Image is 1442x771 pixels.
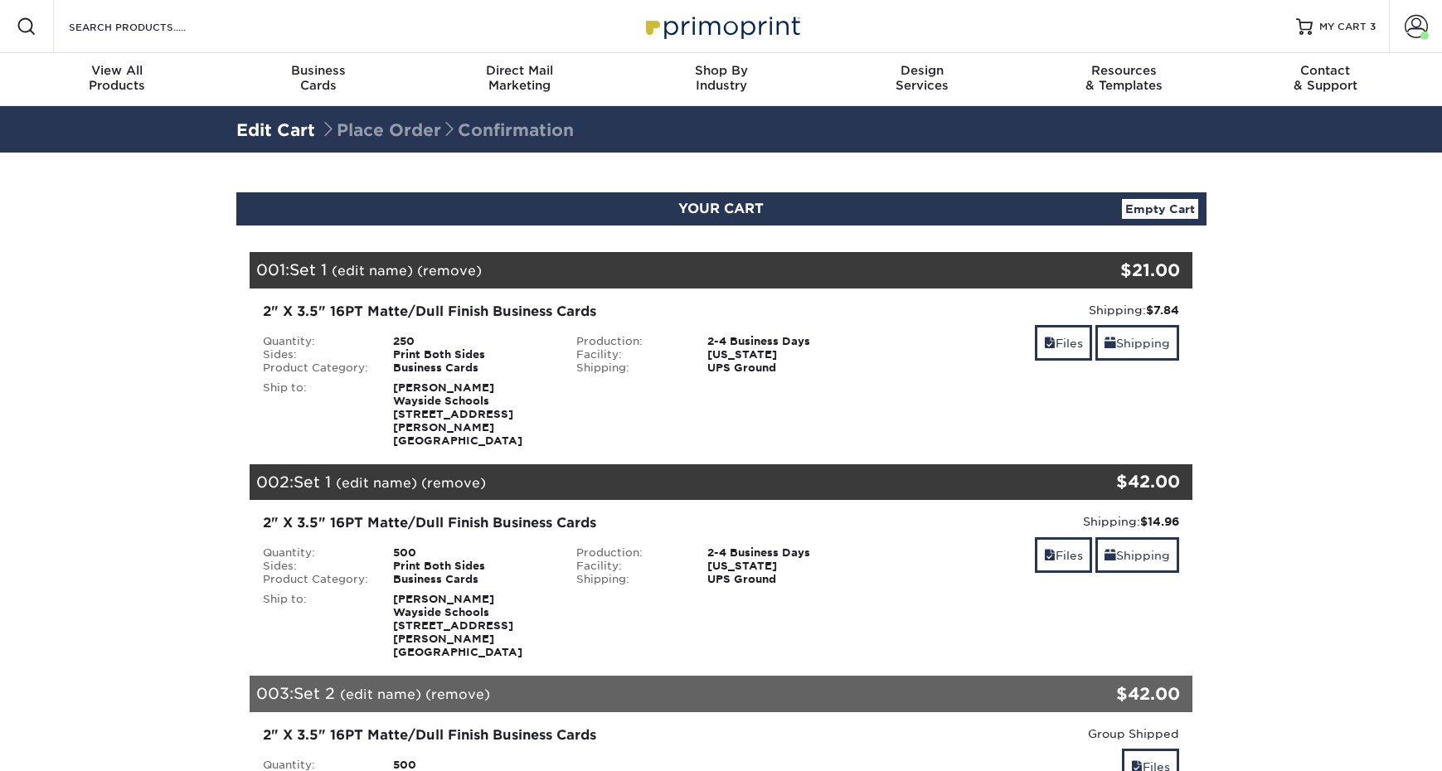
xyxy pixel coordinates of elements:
[340,686,421,702] a: (edit name)
[620,63,822,93] div: Industry
[638,8,804,44] img: Primoprint
[17,63,218,78] span: View All
[891,302,1180,318] div: Shipping:
[564,348,695,361] div: Facility:
[381,361,564,375] div: Business Cards
[294,473,331,491] span: Set 1
[1036,258,1181,283] div: $21.00
[1044,337,1056,350] span: files
[250,252,1036,289] div: 001:
[564,546,695,560] div: Production:
[250,573,381,586] div: Product Category:
[263,302,866,322] div: 2" X 3.5" 16PT Matte/Dull Finish Business Cards
[421,475,486,491] a: (remove)
[236,120,315,140] a: Edit Cart
[1225,63,1426,78] span: Contact
[425,686,490,702] a: (remove)
[289,260,327,279] span: Set 1
[381,546,564,560] div: 500
[695,560,878,573] div: [US_STATE]
[620,63,822,78] span: Shop By
[620,53,822,106] a: Shop ByIndustry
[1036,469,1181,494] div: $42.00
[1225,63,1426,93] div: & Support
[419,53,620,106] a: Direct MailMarketing
[822,53,1023,106] a: DesignServices
[381,335,564,348] div: 250
[381,573,564,586] div: Business Cards
[1225,53,1426,106] a: Contact& Support
[1023,63,1225,93] div: & Templates
[1044,549,1056,562] span: files
[250,676,1036,712] div: 003:
[695,361,878,375] div: UPS Ground
[1319,20,1367,34] span: MY CART
[678,201,764,216] span: YOUR CART
[564,335,695,348] div: Production:
[263,725,866,745] div: 2" X 3.5" 16PT Matte/Dull Finish Business Cards
[564,573,695,586] div: Shipping:
[891,513,1180,530] div: Shipping:
[891,725,1180,742] div: Group Shipped
[336,475,417,491] a: (edit name)
[1095,325,1179,361] a: Shipping
[695,573,878,586] div: UPS Ground
[381,348,564,361] div: Print Both Sides
[1140,515,1179,528] strong: $14.96
[1023,53,1225,106] a: Resources& Templates
[250,464,1036,501] div: 002:
[1105,337,1116,350] span: shipping
[1036,681,1181,706] div: $42.00
[217,63,419,93] div: Cards
[822,63,1023,78] span: Design
[250,593,381,659] div: Ship to:
[1122,199,1198,219] a: Empty Cart
[217,63,419,78] span: Business
[381,560,564,573] div: Print Both Sides
[393,381,522,447] strong: [PERSON_NAME] Wayside Schools [STREET_ADDRESS][PERSON_NAME] [GEOGRAPHIC_DATA]
[263,513,866,533] div: 2" X 3.5" 16PT Matte/Dull Finish Business Cards
[332,263,413,279] a: (edit name)
[417,263,482,279] a: (remove)
[320,120,574,140] span: Place Order Confirmation
[250,546,381,560] div: Quantity:
[250,361,381,375] div: Product Category:
[1105,549,1116,562] span: shipping
[250,381,381,448] div: Ship to:
[17,63,218,93] div: Products
[250,560,381,573] div: Sides:
[419,63,620,78] span: Direct Mail
[294,684,335,702] span: Set 2
[822,63,1023,93] div: Services
[1146,303,1179,317] strong: $7.84
[419,63,620,93] div: Marketing
[695,335,878,348] div: 2-4 Business Days
[1370,21,1376,32] span: 3
[1035,537,1092,573] a: Files
[393,593,522,658] strong: [PERSON_NAME] Wayside Schools [STREET_ADDRESS][PERSON_NAME] [GEOGRAPHIC_DATA]
[250,335,381,348] div: Quantity:
[67,17,229,36] input: SEARCH PRODUCTS.....
[564,560,695,573] div: Facility:
[564,361,695,375] div: Shipping:
[1095,537,1179,573] a: Shipping
[17,53,218,106] a: View AllProducts
[250,348,381,361] div: Sides:
[1023,63,1225,78] span: Resources
[695,348,878,361] div: [US_STATE]
[695,546,878,560] div: 2-4 Business Days
[1035,325,1092,361] a: Files
[217,53,419,106] a: BusinessCards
